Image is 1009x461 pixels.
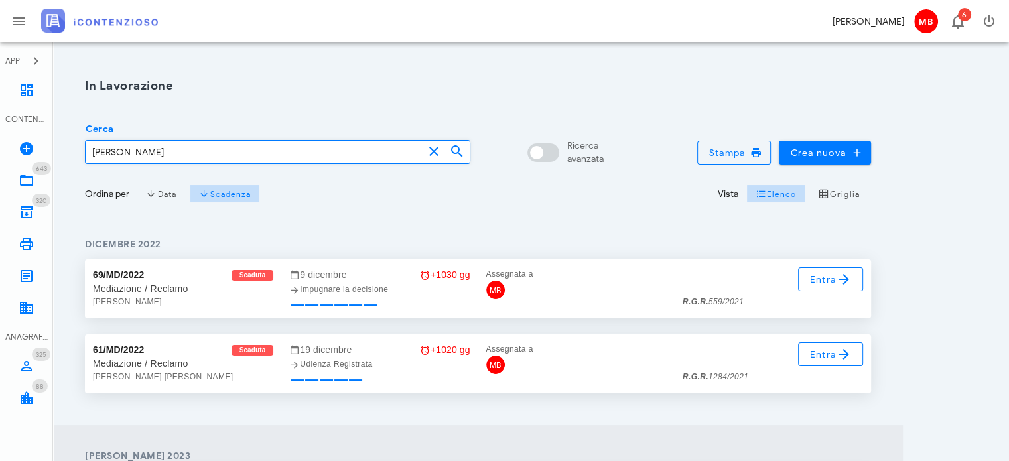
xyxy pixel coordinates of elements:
span: Crea nuova [789,147,860,159]
strong: R.G.R. [683,297,708,306]
a: Entra [798,342,864,366]
button: Scadenza [190,184,260,203]
div: ANAGRAFICA [5,331,48,343]
h4: dicembre 2022 [85,237,871,251]
h1: In Lavorazione [85,77,871,95]
button: Crea nuova [779,141,871,165]
div: Ricerca avanzata [567,139,604,166]
span: Scadenza [199,188,251,199]
button: clear icon [426,143,442,159]
div: 1284/2021 [683,370,748,383]
span: 320 [36,196,46,205]
span: Griglia [819,188,860,199]
div: Udienza Registrata [289,358,470,371]
span: 88 [36,382,44,391]
button: MB [909,5,941,37]
div: 9 dicembre [289,267,470,282]
span: 643 [36,165,47,173]
span: Scaduta [239,345,266,356]
button: Data [137,184,185,203]
a: Entra [798,267,864,291]
span: Distintivo [32,348,50,361]
div: Vista [718,187,738,201]
span: Distintivo [32,194,50,207]
div: 19 dicembre [289,342,470,357]
div: +1020 gg [420,342,470,357]
strong: R.G.R. [683,372,708,381]
div: Mediazione / Reclamo [93,282,273,295]
span: Stampa [708,147,760,159]
button: Distintivo [941,5,973,37]
span: Entra [809,271,852,287]
div: +1030 gg [420,267,470,282]
div: Assegnata a [486,342,667,356]
button: Griglia [811,184,868,203]
span: 325 [36,350,46,359]
button: Stampa [697,141,772,165]
label: Cerca [82,123,113,136]
input: Cerca [86,141,423,163]
div: 559/2021 [683,295,744,308]
span: Distintivo [32,379,48,393]
span: MB [914,9,938,33]
button: Elenco [746,184,805,203]
span: Data [146,188,176,199]
div: [PERSON_NAME] [PERSON_NAME] [93,370,273,383]
div: [PERSON_NAME] [833,15,904,29]
span: Scaduta [239,270,266,281]
div: [PERSON_NAME] [93,295,273,308]
div: Ordina per [85,187,129,201]
div: 69/MD/2022 [93,267,144,282]
div: Assegnata a [486,267,667,281]
img: logo-text-2x.png [41,9,158,33]
div: CONTENZIOSO [5,113,48,125]
span: Elenco [756,188,797,199]
div: Impugnare la decisione [289,283,470,296]
div: Mediazione / Reclamo [93,357,273,370]
span: MB [486,356,505,374]
span: Distintivo [32,162,51,175]
span: MB [486,281,505,299]
span: Entra [809,346,852,362]
div: 61/MD/2022 [93,342,144,357]
span: Distintivo [958,8,971,21]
